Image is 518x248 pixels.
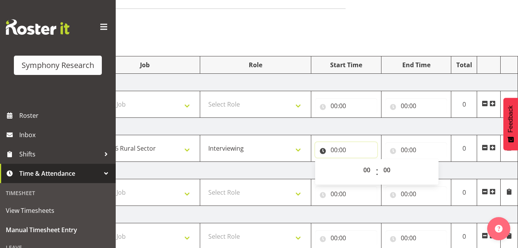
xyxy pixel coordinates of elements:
[451,179,477,206] td: 0
[376,162,378,182] span: :
[6,224,110,236] span: Manual Timesheet Entry
[204,60,307,70] div: Role
[455,60,473,70] div: Total
[6,205,110,216] span: View Timesheets
[2,185,114,201] div: Timesheet
[19,110,112,121] span: Roster
[507,105,514,132] span: Feedback
[385,186,447,202] input: Click to select...
[451,91,477,118] td: 0
[19,129,112,141] span: Inbox
[451,135,477,162] td: 0
[315,98,377,114] input: Click to select...
[93,60,196,70] div: Job
[2,201,114,220] a: View Timesheets
[315,230,377,246] input: Click to select...
[315,142,377,158] input: Click to select...
[22,59,94,71] div: Symphony Research
[385,142,447,158] input: Click to select...
[19,168,100,179] span: Time & Attendance
[495,225,503,233] img: help-xxl-2.png
[385,230,447,246] input: Click to select...
[315,60,377,70] div: Start Time
[2,220,114,240] a: Manual Timesheet Entry
[385,98,447,114] input: Click to select...
[315,186,377,202] input: Click to select...
[503,98,518,150] button: Feedback - Show survey
[385,60,447,70] div: End Time
[19,148,100,160] span: Shifts
[6,19,69,35] img: Rosterit website logo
